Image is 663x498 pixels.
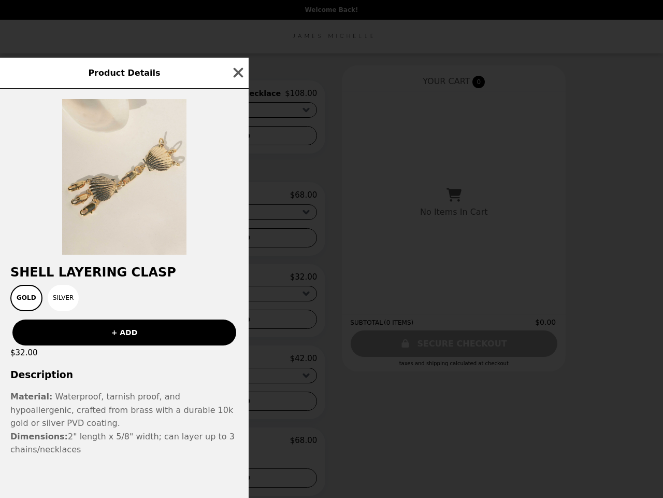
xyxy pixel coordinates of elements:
button: + ADD [12,320,236,345]
span: Product Details [88,68,160,78]
button: Gold [10,285,42,311]
button: Silver [48,285,79,311]
strong: Dimensions: [10,432,68,441]
strong: Material: [10,392,52,402]
span: Waterproof, tarnish proof, and hypoallergenic, crafted from brass with a durable 10k gold or silv... [10,392,233,428]
img: Gold [62,99,186,255]
p: 2" length x 5/8" width; can layer up to 3 chains/necklaces [10,390,238,457]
